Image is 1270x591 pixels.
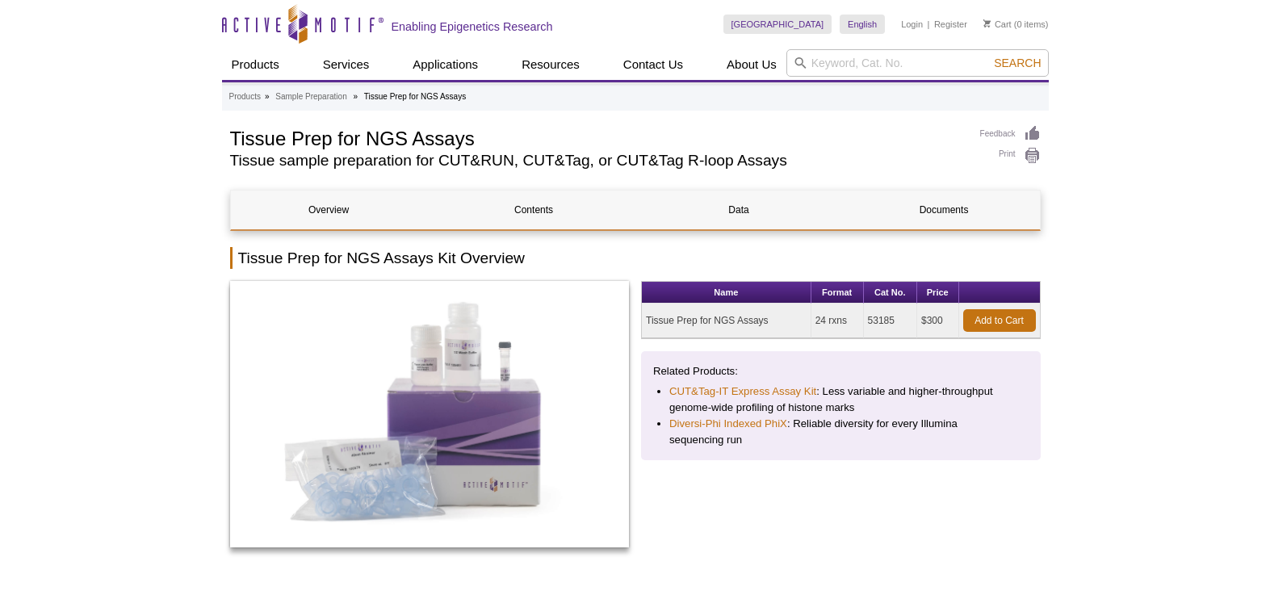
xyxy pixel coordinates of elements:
button: Search [989,56,1046,70]
input: Keyword, Cat. No. [786,49,1049,77]
a: Diversi-Phi Indexed PhiX [669,416,787,432]
img: Your Cart [983,19,991,27]
a: Overview [231,191,427,229]
li: Tissue Prep for NGS Assays [364,92,466,101]
a: Services [313,49,379,80]
a: [GEOGRAPHIC_DATA] [723,15,832,34]
a: Applications [403,49,488,80]
th: Format [811,282,864,304]
li: (0 items) [983,15,1049,34]
a: Sample Preparation [275,90,346,104]
p: Related Products: [653,363,1029,379]
th: Cat No. [864,282,917,304]
h2: Tissue sample preparation for CUT&RUN, CUT&Tag, or CUT&Tag R-loop Assays [230,153,964,168]
a: Register [934,19,967,30]
li: » [353,92,358,101]
a: Data [641,191,837,229]
li: : Less variable and higher-throughput genome-wide profiling of histone marks [669,384,1012,416]
a: English [840,15,885,34]
th: Name [642,282,811,304]
td: Tissue Prep for NGS Assays [642,304,811,338]
a: Contact Us [614,49,693,80]
th: Price [917,282,959,304]
li: | [928,15,930,34]
a: CUT&Tag-IT Express Assay Kit [669,384,816,400]
td: 53185 [864,304,917,338]
a: Products [222,49,289,80]
a: Cart [983,19,1012,30]
h2: Tissue Prep for NGS Assays Kit Overview [230,247,1041,269]
a: Resources [512,49,589,80]
a: Feedback [980,125,1041,143]
a: About Us [717,49,786,80]
a: Products [229,90,261,104]
li: : Reliable diversity for every Illumina sequencing run [669,416,1012,448]
span: Search [994,57,1041,69]
td: 24 rxns [811,304,864,338]
li: » [265,92,270,101]
a: Login [901,19,923,30]
h2: Enabling Epigenetics Research [392,19,553,34]
a: Print [980,147,1041,165]
a: Documents [846,191,1042,229]
a: Contents [436,191,632,229]
td: $300 [917,304,959,338]
img: Tissue Prep for NGS Assays Ki [230,281,630,547]
h1: Tissue Prep for NGS Assays [230,125,964,149]
a: Add to Cart [963,309,1036,332]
